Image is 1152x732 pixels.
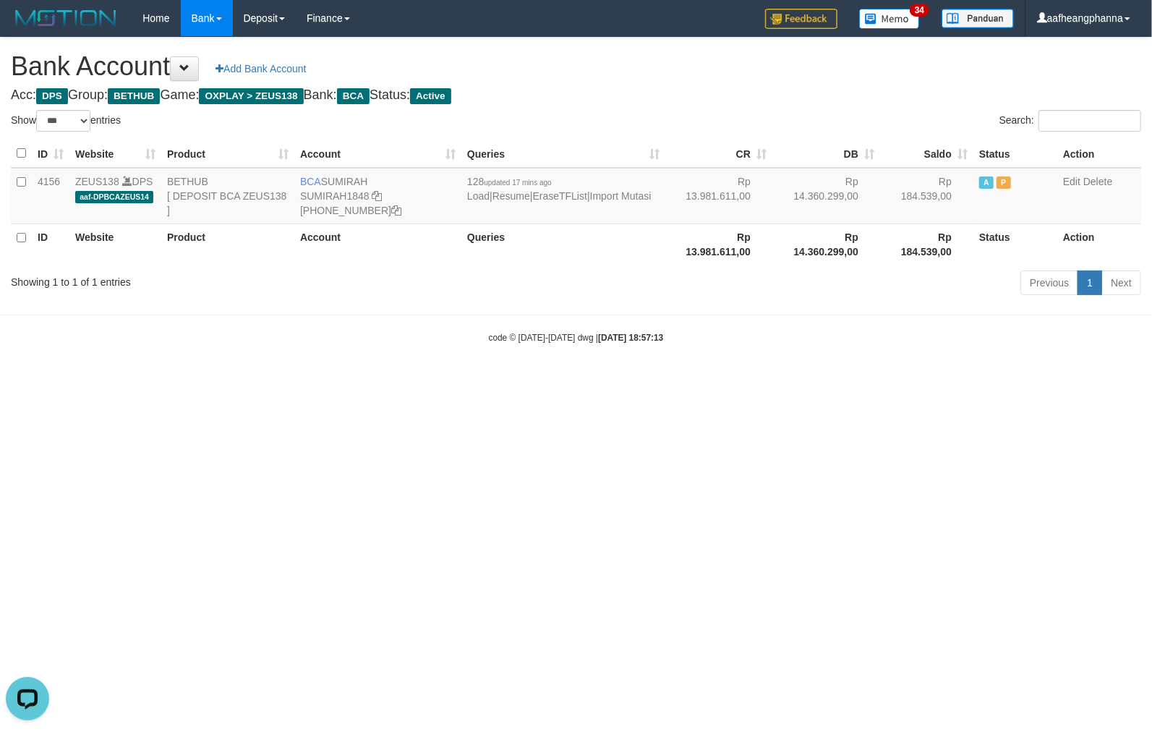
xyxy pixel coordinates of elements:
span: aaf-DPBCAZEUS14 [75,191,153,203]
th: Rp 13.981.611,00 [665,224,772,265]
th: ID: activate to sort column ascending [32,140,69,168]
th: CR: activate to sort column ascending [665,140,772,168]
td: Rp 13.981.611,00 [665,168,772,224]
td: Rp 184.539,00 [880,168,973,224]
a: Import Mutasi [590,190,652,202]
a: Next [1101,271,1141,295]
h4: Acc: Group: Game: Bank: Status: [11,88,1141,103]
th: Website [69,224,161,265]
span: | | | [467,176,652,202]
a: Previous [1020,271,1078,295]
a: ZEUS138 [75,176,119,187]
span: 128 [467,176,552,187]
select: Showentries [36,110,90,132]
span: Active [979,176,994,189]
strong: [DATE] 18:57:13 [598,333,663,343]
a: Add Bank Account [206,56,315,81]
label: Show entries [11,110,121,132]
td: SUMIRAH [PHONE_NUMBER] [294,168,461,224]
th: Product [161,224,294,265]
input: Search: [1038,110,1141,132]
th: Action [1057,140,1141,168]
span: Active [410,88,451,104]
a: EraseTFList [533,190,587,202]
span: BCA [300,176,321,187]
span: DPS [36,88,68,104]
a: Resume [492,190,530,202]
th: DB: activate to sort column ascending [772,140,880,168]
td: 4156 [32,168,69,224]
span: 34 [910,4,929,17]
button: Open LiveChat chat widget [6,6,49,49]
td: Rp 14.360.299,00 [772,168,880,224]
div: Showing 1 to 1 of 1 entries [11,269,469,289]
h1: Bank Account [11,52,1141,81]
small: code © [DATE]-[DATE] dwg | [489,333,664,343]
a: 1 [1078,271,1102,295]
th: Rp 184.539,00 [880,224,973,265]
span: Paused [997,176,1011,189]
img: MOTION_logo.png [11,7,121,29]
th: Action [1057,224,1141,265]
td: DPS [69,168,161,224]
span: BCA [337,88,370,104]
th: Saldo: activate to sort column ascending [880,140,973,168]
th: Account: activate to sort column ascending [294,140,461,168]
span: OXPLAY > ZEUS138 [199,88,303,104]
img: Feedback.jpg [765,9,837,29]
th: Rp 14.360.299,00 [772,224,880,265]
th: Queries [461,224,665,265]
span: updated 17 mins ago [484,179,551,187]
span: BETHUB [108,88,160,104]
th: ID [32,224,69,265]
img: Button%20Memo.svg [859,9,920,29]
a: Copy 8692458906 to clipboard [391,205,401,216]
td: BETHUB [ DEPOSIT BCA ZEUS138 ] [161,168,294,224]
th: Status [973,140,1057,168]
a: Edit [1063,176,1080,187]
a: Load [467,190,490,202]
th: Queries: activate to sort column ascending [461,140,665,168]
img: panduan.png [942,9,1014,28]
th: Account [294,224,461,265]
label: Search: [999,110,1141,132]
a: SUMIRAH1848 [300,190,370,202]
th: Website: activate to sort column ascending [69,140,161,168]
th: Product: activate to sort column ascending [161,140,294,168]
a: Copy SUMIRAH1848 to clipboard [372,190,383,202]
th: Status [973,224,1057,265]
a: Delete [1083,176,1112,187]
